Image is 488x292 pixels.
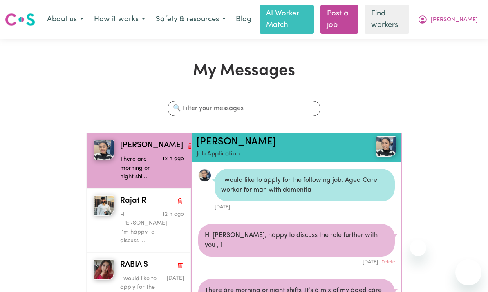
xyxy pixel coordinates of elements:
div: I would like to apply for the following job, Aged Care worker for man with dementia [215,169,395,201]
button: How it works [89,11,150,28]
button: My Account [412,11,483,28]
span: Message sent on August 1, 2025 [167,276,184,281]
input: 🔍 Filter your messages [168,101,320,116]
button: About us [42,11,89,28]
button: Delete conversation [177,260,184,270]
a: Blog [231,11,256,29]
img: 8E1FD1422A9C82E7B75002F971C5B1AF_avatar_blob [198,169,211,182]
button: Delete conversation [186,140,194,151]
img: Parleen K [94,140,114,160]
a: Parleen K [363,136,396,157]
div: [DATE] [215,201,395,211]
span: Message sent on September 6, 2025 [163,212,184,217]
div: [DATE] [198,257,395,266]
button: Parleen K[PERSON_NAME]Delete conversationThere are morning or night shi...Message sent on Septemb... [87,133,191,188]
p: There are morning or night shi... [120,155,163,181]
span: [PERSON_NAME] [431,15,478,24]
img: Careseekers logo [5,12,35,27]
a: [PERSON_NAME] [197,137,276,147]
a: Find workers [365,5,409,34]
button: Delete conversation [177,196,184,206]
img: RABIA S [94,259,114,280]
span: Message sent on September 6, 2025 [163,156,184,161]
img: View Parleen K's profile [376,136,396,157]
a: Post a job [320,5,358,34]
button: Safety & resources [150,11,231,28]
a: AI Worker Match [260,5,314,34]
div: Hi [PERSON_NAME], happy to discuss the role further with you , i [198,224,395,257]
p: Hi [PERSON_NAME] I’m happy to discuss ... [120,210,163,246]
span: [PERSON_NAME] [120,140,183,152]
img: Rajat R [94,195,114,216]
iframe: Close message [410,240,426,256]
span: RABIA S [120,259,148,271]
iframe: Button to launch messaging window [455,259,481,285]
h1: My Messages [86,62,402,81]
a: View Parleen K's profile [198,169,211,182]
button: Delete [381,259,395,266]
span: Rajat R [120,195,146,207]
a: Careseekers logo [5,10,35,29]
button: Rajat RRajat RDelete conversationHi [PERSON_NAME] I’m happy to discuss ...Message sent on Septemb... [87,188,191,252]
p: Job Application [197,150,363,159]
